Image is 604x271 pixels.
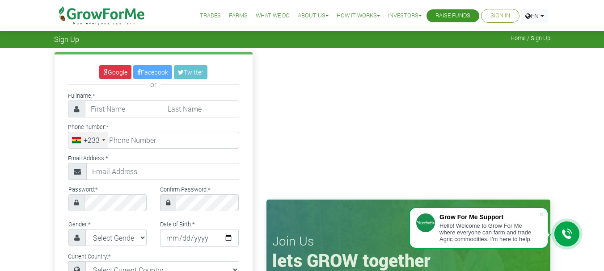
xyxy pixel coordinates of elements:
[229,11,248,21] a: Farms
[160,220,194,229] label: Date of Birth:
[160,185,210,194] label: Confirm Password:
[200,11,221,21] a: Trades
[162,100,239,117] input: Last Name
[68,132,108,148] div: Ghana (Gaana): +233
[439,222,539,242] div: Hello! Welcome to Grow For Me where everyone can farm and trade Agric commodities. I'm here to help.
[85,100,162,117] input: First Name
[435,11,470,21] a: Raise Funds
[68,252,110,261] label: Current Country:
[68,185,97,194] label: Password:
[68,220,90,229] label: Gender:
[272,233,545,249] h3: Join Us
[521,9,548,23] a: EN
[256,11,290,21] a: What We Do
[84,135,100,146] div: +233
[388,11,422,21] a: Investors
[272,250,545,271] h1: lets GROW together
[68,154,108,163] label: Email Address:
[337,11,380,21] a: How it Works
[54,35,79,43] span: Sign Up
[68,132,239,149] input: Phone Number
[86,163,239,180] input: Email Address
[68,123,108,131] label: Phone number:
[68,92,95,100] label: Fullname:
[99,65,131,79] a: Google
[511,35,550,42] span: Home / Sign Up
[439,213,539,221] div: Grow For Me Support
[298,11,329,21] a: About Us
[68,79,239,90] div: or
[490,11,510,21] a: Sign In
